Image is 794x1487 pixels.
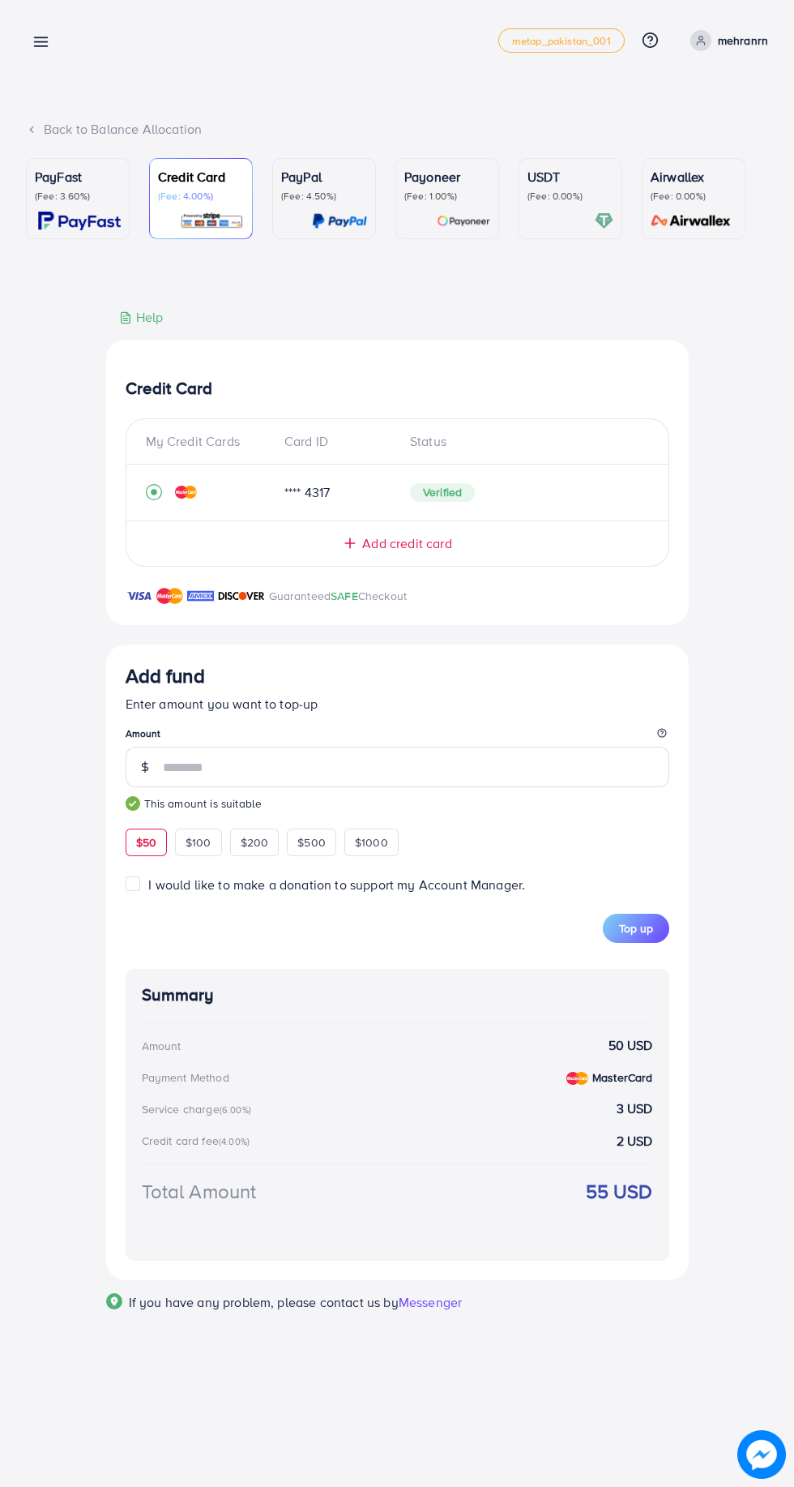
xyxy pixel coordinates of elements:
p: PayFast [35,167,121,186]
p: Credit Card [158,167,244,186]
span: $200 [241,834,269,851]
h4: Summary [142,985,653,1005]
div: Credit card fee [142,1133,255,1149]
span: metap_pakistan_001 [512,36,611,46]
p: (Fee: 0.00%) [651,190,736,203]
img: brand [218,586,265,606]
small: (6.00%) [220,1103,251,1116]
img: card [180,212,244,230]
img: brand [126,586,152,606]
span: $50 [136,834,156,851]
img: brand [156,586,183,606]
span: $100 [186,834,211,851]
p: USDT [527,167,613,186]
strong: 2 USD [617,1132,653,1151]
span: I would like to make a donation to support my Account Manager. [148,876,525,893]
img: Popup guide [106,1293,122,1309]
span: If you have any problem, please contact us by [129,1293,399,1311]
div: Service charge [142,1101,256,1117]
small: This amount is suitable [126,795,669,812]
div: My Credit Cards [146,432,271,451]
small: (4.00%) [219,1135,250,1148]
img: guide [126,796,140,811]
span: Add credit card [362,534,451,553]
p: Enter amount you want to top-up [126,694,669,714]
p: (Fee: 0.00%) [527,190,613,203]
p: PayPal [281,167,367,186]
div: Back to Balance Allocation [26,120,768,139]
div: Total Amount [142,1177,257,1206]
p: Guaranteed Checkout [269,586,408,606]
strong: 55 USD [586,1177,653,1206]
div: Card ID [271,432,397,451]
strong: 3 USD [617,1099,653,1118]
strong: 50 USD [608,1036,653,1055]
button: Top up [603,914,669,943]
img: card [312,212,367,230]
a: mehranrn [684,30,768,51]
svg: record circle [146,484,162,500]
strong: MasterCard [592,1069,653,1086]
p: Payoneer [404,167,490,186]
p: Airwallex [651,167,736,186]
h4: Credit Card [126,379,669,399]
p: (Fee: 1.00%) [404,190,490,203]
span: $500 [297,834,326,851]
span: Messenger [399,1293,462,1311]
img: image [737,1430,786,1479]
img: card [38,212,121,230]
img: card [595,212,613,230]
div: Help [119,308,164,327]
legend: Amount [126,726,669,747]
div: Status [397,432,649,451]
div: Amount [142,1038,181,1054]
span: $1000 [355,834,388,851]
p: mehranrn [718,31,768,50]
p: (Fee: 4.50%) [281,190,367,203]
img: brand [187,586,214,606]
span: Top up [619,920,653,936]
h3: Add fund [126,664,205,688]
span: Verified [410,483,475,503]
img: card [646,212,736,230]
span: SAFE [331,588,358,604]
img: card [437,212,490,230]
p: (Fee: 4.00%) [158,190,244,203]
img: credit [175,486,197,499]
p: (Fee: 3.60%) [35,190,121,203]
div: Payment Method [142,1069,229,1086]
a: metap_pakistan_001 [498,28,625,53]
img: credit [566,1072,588,1085]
